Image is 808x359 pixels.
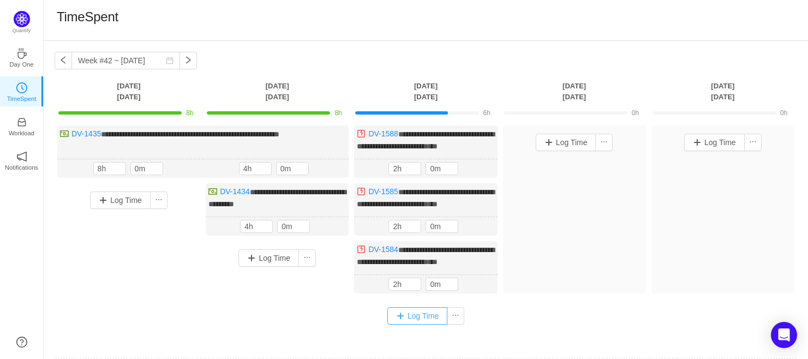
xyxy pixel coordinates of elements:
span: 0h [632,109,639,117]
p: Workload [9,128,34,138]
th: [DATE] [DATE] [203,80,351,103]
button: Log Time [684,134,745,151]
a: DV-1588 [368,129,398,138]
img: 10314 [60,129,69,138]
i: icon: coffee [16,48,27,59]
span: 0h [780,109,787,117]
a: DV-1585 [368,187,398,196]
button: icon: ellipsis [447,307,464,325]
th: [DATE] [DATE] [500,80,649,103]
p: Quantify [13,27,31,35]
a: DV-1435 [71,129,101,138]
button: Log Time [536,134,596,151]
a: DV-1434 [220,187,249,196]
img: 10314 [208,187,217,196]
input: Select a week [71,52,180,69]
i: icon: clock-circle [16,82,27,93]
button: icon: ellipsis [744,134,762,151]
button: icon: right [179,52,197,69]
button: icon: left [55,52,72,69]
span: 6h [483,109,490,117]
p: TimeSpent [7,94,37,104]
img: 10304 [357,187,366,196]
img: 10304 [357,129,366,138]
i: icon: notification [16,151,27,162]
p: Notifications [5,163,38,172]
span: 8h [334,109,342,117]
h1: TimeSpent [57,9,118,25]
button: icon: ellipsis [595,134,613,151]
a: icon: inboxWorkload [16,120,27,131]
button: icon: ellipsis [150,192,167,209]
i: icon: inbox [16,117,27,128]
i: icon: calendar [166,57,173,64]
th: [DATE] [DATE] [55,80,203,103]
img: Quantify [14,11,30,27]
a: icon: clock-circleTimeSpent [16,86,27,97]
a: DV-1584 [368,245,398,254]
button: Log Time [387,307,448,325]
div: Open Intercom Messenger [771,322,797,348]
a: icon: question-circle [16,337,27,348]
a: icon: coffeeDay One [16,51,27,62]
button: Log Time [238,249,299,267]
th: [DATE] [DATE] [351,80,500,103]
a: icon: notificationNotifications [16,154,27,165]
button: Log Time [90,192,151,209]
p: Day One [9,59,33,69]
span: 8h [186,109,193,117]
button: icon: ellipsis [298,249,316,267]
th: [DATE] [DATE] [649,80,797,103]
img: 10304 [357,245,366,254]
